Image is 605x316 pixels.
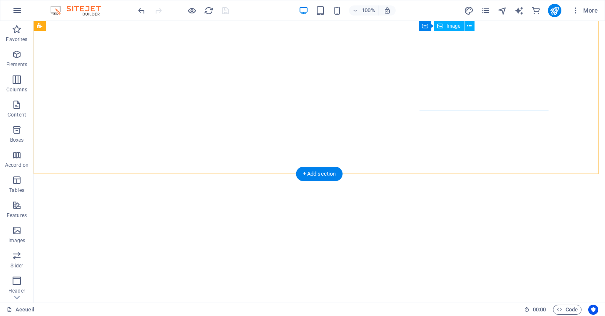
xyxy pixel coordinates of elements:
[514,5,524,16] button: text_generator
[514,6,524,16] i: AI Writer
[6,86,27,93] p: Columns
[8,111,26,118] p: Content
[362,5,375,16] h6: 100%
[481,5,491,16] button: pages
[531,6,541,16] i: Commerce
[464,5,474,16] button: design
[10,262,23,269] p: Slider
[9,187,24,194] p: Tables
[6,36,27,43] p: Favorites
[571,6,598,15] span: More
[5,162,29,168] p: Accordion
[533,305,546,315] span: 00 00
[539,306,540,313] span: :
[588,305,598,315] button: Usercentrics
[446,23,460,28] span: Image
[6,61,28,68] p: Elements
[7,305,34,315] a: Click to cancel selection. Double-click to open Pages
[498,6,507,16] i: Navigator
[553,305,582,315] button: Code
[498,5,508,16] button: navigator
[524,305,546,315] h6: Session time
[383,7,391,14] i: On resize automatically adjust zoom level to fit chosen device.
[136,5,146,16] button: undo
[557,305,578,315] span: Code
[296,167,343,181] div: + Add section
[568,4,601,17] button: More
[8,237,26,244] p: Images
[10,137,24,143] p: Boxes
[204,6,214,16] i: Reload page
[7,212,27,219] p: Features
[550,6,559,16] i: Publish
[203,5,214,16] button: reload
[548,4,561,17] button: publish
[349,5,379,16] button: 100%
[531,5,541,16] button: commerce
[137,6,146,16] i: Undo: Change text (Ctrl+Z)
[48,5,111,16] img: Editor Logo
[8,288,25,294] p: Header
